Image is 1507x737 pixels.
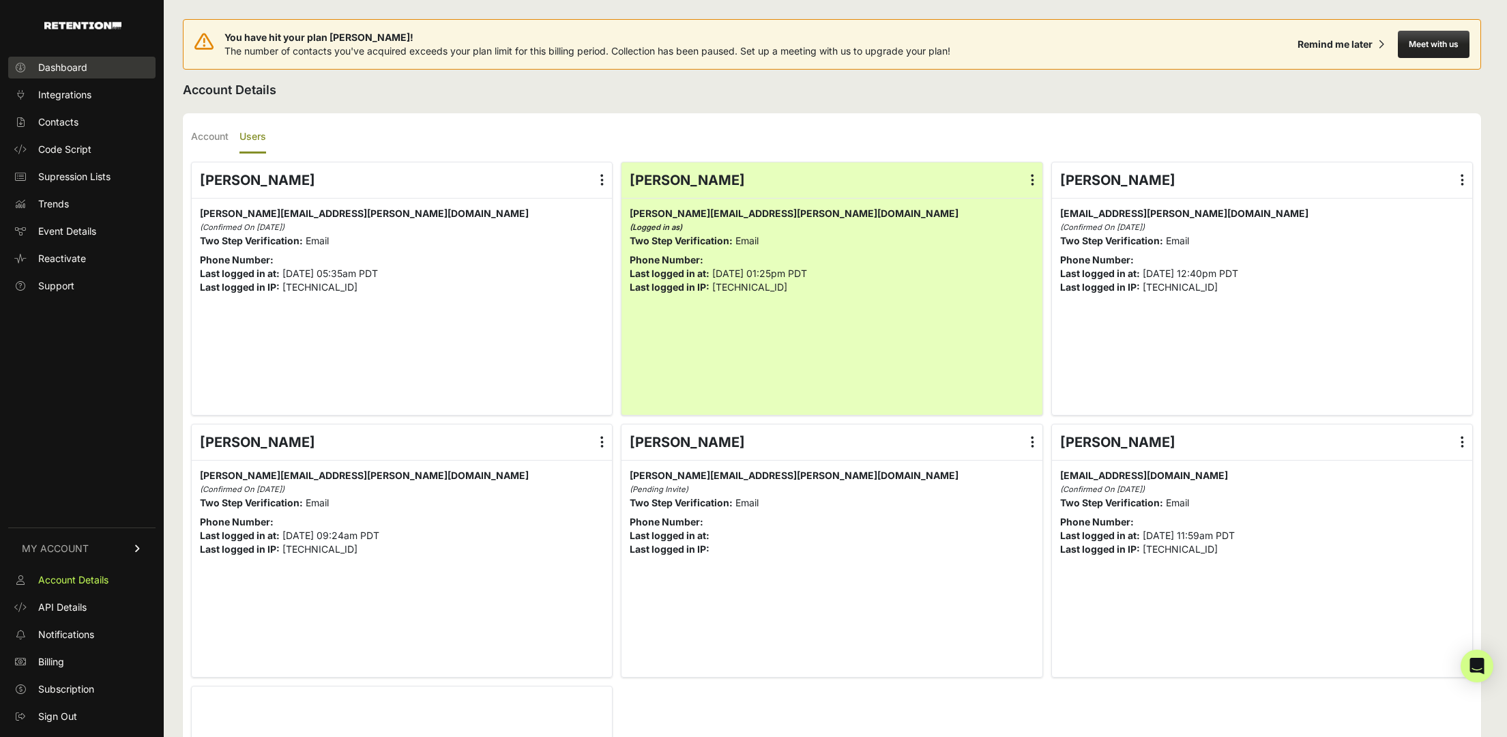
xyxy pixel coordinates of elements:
i: (Confirmed On [DATE]) [200,222,284,232]
a: Supression Lists [8,166,156,188]
strong: Phone Number: [630,254,703,265]
span: Event Details [38,225,96,238]
span: Notifications [38,628,94,641]
span: [DATE] 05:35am PDT [282,268,378,279]
strong: Last logged in IP: [1060,281,1140,293]
a: Subscription [8,678,156,700]
span: [TECHNICAL_ID] [282,281,357,293]
strong: Two Step Verification: [200,497,303,508]
i: (Confirmed On [DATE]) [1060,222,1145,232]
button: Remind me later [1292,32,1390,57]
strong: Two Step Verification: [1060,497,1163,508]
i: (Confirmed On [DATE]) [1060,485,1145,494]
div: [PERSON_NAME] [1052,424,1472,460]
div: [PERSON_NAME] [192,162,612,198]
a: Contacts [8,111,156,133]
span: [PERSON_NAME][EMAIL_ADDRESS][PERSON_NAME][DOMAIN_NAME] [200,469,529,481]
a: Integrations [8,84,156,106]
span: Account Details [38,573,108,587]
a: Dashboard [8,57,156,78]
a: Notifications [8,624,156,646]
strong: Last logged in IP: [200,281,280,293]
a: API Details [8,596,156,618]
strong: Two Step Verification: [630,235,733,246]
strong: Last logged in IP: [200,543,280,555]
div: [PERSON_NAME] [1052,162,1472,198]
span: Code Script [38,143,91,156]
label: Users [239,121,266,154]
span: Email [1166,497,1189,508]
strong: Last logged in at: [630,268,709,279]
span: [DATE] 12:40pm PDT [1143,268,1238,279]
strong: Last logged in at: [630,530,709,541]
strong: Last logged in IP: [630,543,709,555]
span: [TECHNICAL_ID] [282,543,357,555]
span: [PERSON_NAME][EMAIL_ADDRESS][PERSON_NAME][DOMAIN_NAME] [630,207,959,219]
strong: Last logged in IP: [630,281,709,293]
div: [PERSON_NAME] [621,162,1042,198]
span: Email [735,497,759,508]
strong: Phone Number: [1060,254,1134,265]
span: You have hit your plan [PERSON_NAME]! [224,31,950,44]
span: Contacts [38,115,78,129]
div: Remind me later [1298,38,1373,51]
strong: Phone Number: [200,516,274,528]
strong: Last logged in at: [200,530,280,541]
i: (Confirmed On [DATE]) [200,485,284,494]
a: Sign Out [8,706,156,727]
a: Support [8,275,156,297]
span: [DATE] 09:24am PDT [282,530,379,541]
img: Retention.com [44,22,121,29]
a: Event Details [8,220,156,242]
a: MY ACCOUNT [8,528,156,569]
i: (Logged in as) [630,222,682,232]
strong: Two Step Verification: [200,235,303,246]
h2: Account Details [183,81,1481,100]
span: Subscription [38,682,94,696]
span: Supression Lists [38,170,111,184]
span: API Details [38,601,87,614]
span: Email [735,235,759,246]
span: [EMAIL_ADDRESS][PERSON_NAME][DOMAIN_NAME] [1060,207,1308,219]
a: Account Details [8,569,156,591]
span: [TECHNICAL_ID] [1143,281,1218,293]
span: [TECHNICAL_ID] [712,281,787,293]
strong: Phone Number: [200,254,274,265]
span: The number of contacts you've acquired exceeds your plan limit for this billing period. Collectio... [224,45,950,57]
span: Email [306,235,329,246]
strong: Two Step Verification: [630,497,733,508]
span: Trends [38,197,69,211]
strong: Last logged in IP: [1060,543,1140,555]
a: Billing [8,651,156,673]
div: [PERSON_NAME] [192,424,612,460]
span: [EMAIL_ADDRESS][DOMAIN_NAME] [1060,469,1228,481]
span: Dashboard [38,61,87,74]
div: Open Intercom Messenger [1461,650,1493,682]
span: MY ACCOUNT [22,542,89,555]
label: Account [191,121,229,154]
i: (Pending Invite) [630,485,688,494]
button: Meet with us [1398,31,1469,58]
span: [PERSON_NAME][EMAIL_ADDRESS][PERSON_NAME][DOMAIN_NAME] [630,469,959,481]
span: [PERSON_NAME][EMAIL_ADDRESS][PERSON_NAME][DOMAIN_NAME] [200,207,529,219]
a: Code Script [8,139,156,160]
strong: Two Step Verification: [1060,235,1163,246]
a: Trends [8,193,156,215]
span: [DATE] 01:25pm PDT [712,268,807,279]
span: Billing [38,655,64,669]
span: [DATE] 11:59am PDT [1143,530,1235,541]
a: Reactivate [8,248,156,270]
span: Reactivate [38,252,86,265]
span: [TECHNICAL_ID] [1143,543,1218,555]
strong: Last logged in at: [200,268,280,279]
div: [PERSON_NAME] [621,424,1042,460]
span: Support [38,279,74,293]
span: Integrations [38,88,91,102]
span: Sign Out [38,710,77,723]
span: Email [1166,235,1189,246]
strong: Phone Number: [1060,516,1134,528]
strong: Last logged in at: [1060,268,1140,279]
strong: Last logged in at: [1060,530,1140,541]
strong: Phone Number: [630,516,703,528]
span: Email [306,497,329,508]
